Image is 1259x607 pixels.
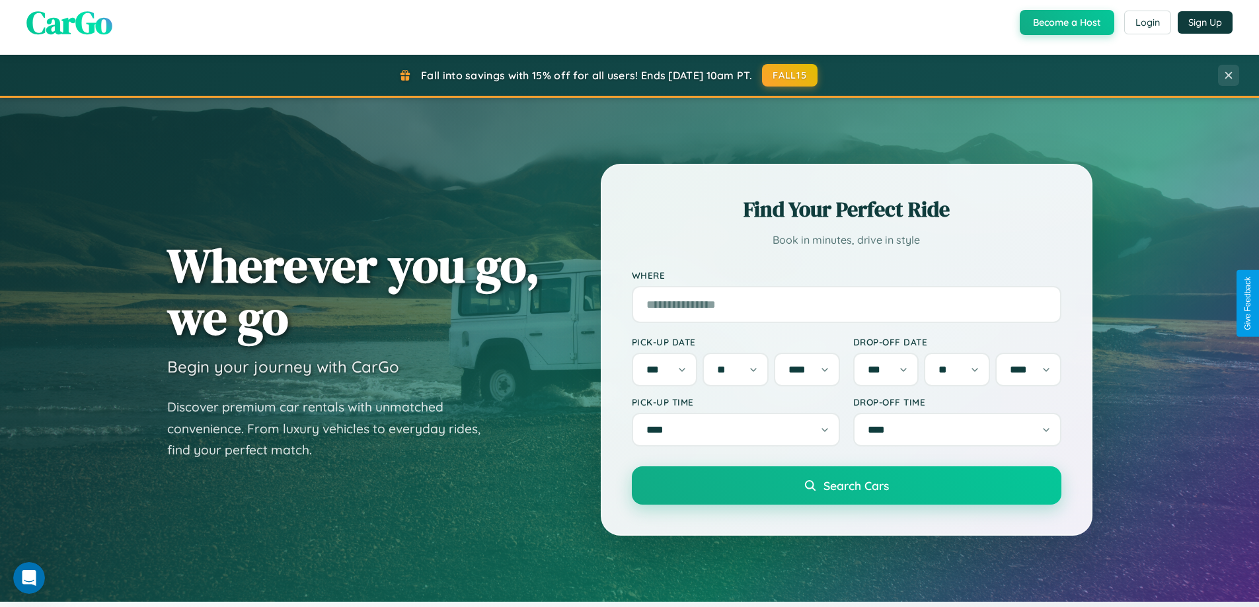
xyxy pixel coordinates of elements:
div: Give Feedback [1243,277,1252,330]
label: Drop-off Date [853,336,1061,347]
button: Login [1124,11,1171,34]
button: Search Cars [632,466,1061,505]
span: Fall into savings with 15% off for all users! Ends [DATE] 10am PT. [421,69,752,82]
button: Become a Host [1020,10,1114,35]
button: FALL15 [762,64,818,87]
label: Pick-up Time [632,396,840,408]
button: Sign Up [1178,11,1233,34]
p: Book in minutes, drive in style [632,231,1061,250]
span: Search Cars [823,478,889,493]
h2: Find Your Perfect Ride [632,195,1061,224]
h3: Begin your journey with CarGo [167,357,399,376]
label: Where [632,269,1061,281]
label: Drop-off Time [853,396,1061,408]
p: Discover premium car rentals with unmatched convenience. From luxury vehicles to everyday rides, ... [167,396,498,461]
label: Pick-up Date [632,336,840,347]
span: CarGo [26,1,112,44]
iframe: Intercom live chat [13,562,45,594]
h1: Wherever you go, we go [167,239,540,343]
